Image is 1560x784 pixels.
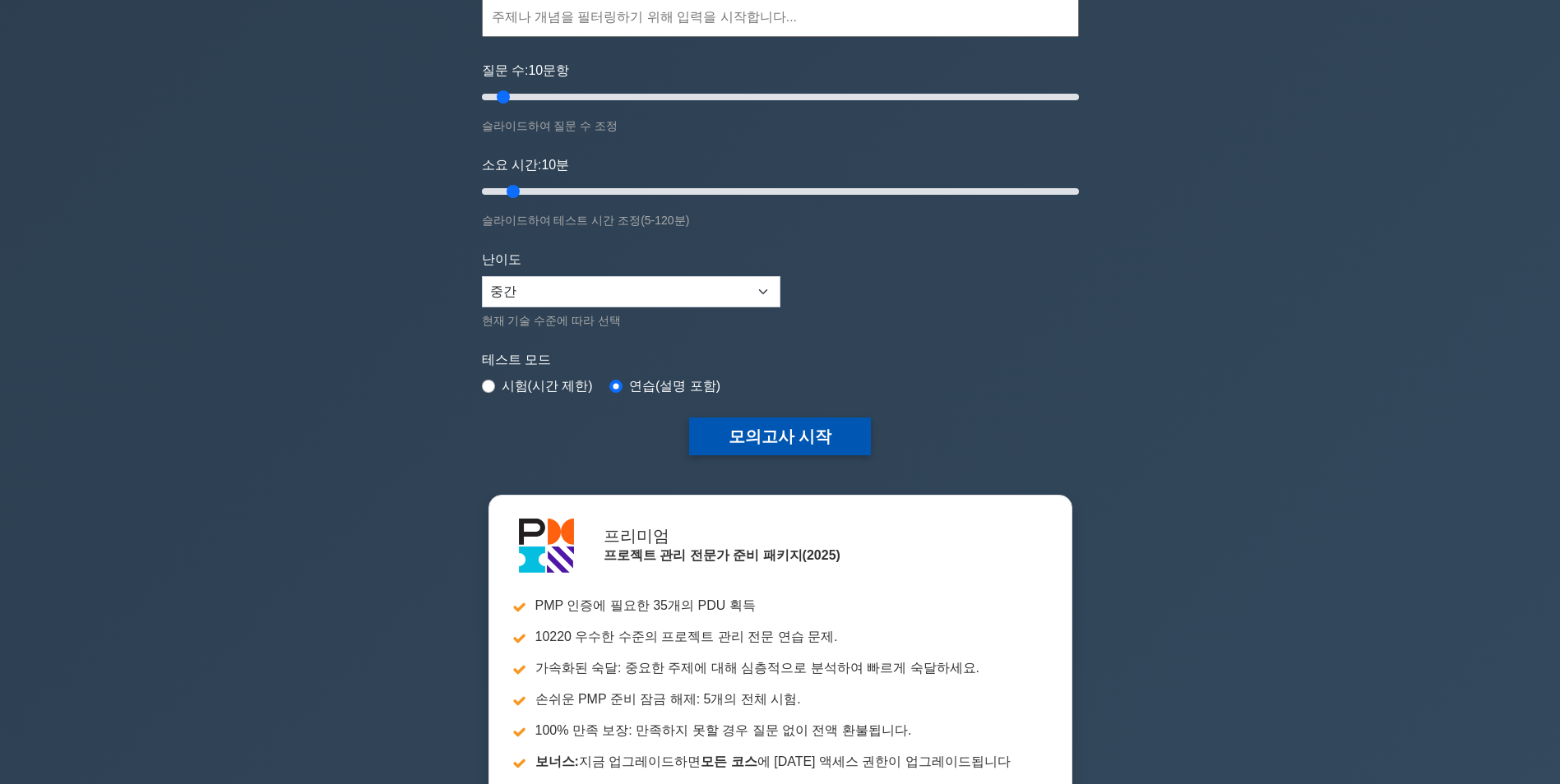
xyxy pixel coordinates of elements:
span: 10 [541,158,556,172]
label: 소요 시간: 분 [482,155,570,175]
button: 모의고사 시작 [689,417,872,455]
span: 10 [528,63,543,77]
div: 현재 기술 수준에 따라 선택 [482,311,780,330]
label: 테스트 모드 [482,350,1079,370]
label: 질문 수: 문항 [482,61,570,81]
div: 슬라이드하여 테스트 시간 조정(5-120분) [482,210,1079,230]
label: 난이도 [482,250,521,270]
div: 슬라이드하여 질문 수 조정 [482,116,1079,136]
label: 연습(설명 포함) [629,376,720,396]
label: 시험(시간 제한) [502,376,593,396]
